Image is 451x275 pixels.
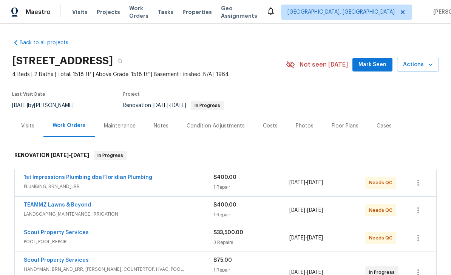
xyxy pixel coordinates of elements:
span: [DATE] [289,270,305,275]
div: 3 Repairs [213,239,289,246]
span: [DATE] [153,103,168,108]
span: Tasks [158,9,173,15]
span: $33,500.00 [213,230,243,235]
span: [DATE] [307,180,323,185]
span: [DATE] [170,103,186,108]
span: Needs QC [369,179,395,186]
span: Project [123,92,140,96]
div: Costs [263,122,278,130]
a: Back to all projects [12,39,85,47]
span: Needs QC [369,207,395,214]
span: POOL, POOL_REPAIR [24,238,213,245]
span: [DATE] [51,152,69,158]
a: 1st Impressions Plumbing dba Floridian Plumbing [24,175,152,180]
div: Work Orders [53,122,86,129]
span: [DATE] [289,235,305,241]
span: Last Visit Date [12,92,45,96]
span: In Progress [192,103,223,108]
a: Scout Property Services [24,230,89,235]
div: 1 Repair [213,211,289,219]
span: $75.00 [213,258,232,263]
button: Copy Address [113,54,127,68]
span: Actions [403,60,433,70]
span: - [289,207,323,214]
div: Maintenance [104,122,136,130]
span: LANDSCAPING_MAINTENANCE, IRRIGATION [24,210,213,218]
span: - [51,152,89,158]
span: Visits [72,8,88,16]
span: - [153,103,186,108]
span: $400.00 [213,175,236,180]
div: Notes [154,122,168,130]
span: Needs QC [369,234,395,242]
div: Visits [21,122,34,130]
span: [GEOGRAPHIC_DATA], [GEOGRAPHIC_DATA] [287,8,395,16]
span: Properties [182,8,212,16]
span: In Progress [94,152,126,159]
span: $400.00 [213,202,236,208]
div: Photos [296,122,314,130]
div: Floor Plans [332,122,358,130]
span: - [289,179,323,186]
span: Projects [97,8,120,16]
span: Work Orders [129,5,148,20]
a: Scout Property Services [24,258,89,263]
div: by [PERSON_NAME] [12,101,83,110]
span: Geo Assignments [221,5,257,20]
div: 1 Repair [213,266,289,274]
span: Maestro [26,8,51,16]
span: [DATE] [307,270,323,275]
span: [DATE] [307,235,323,241]
span: Renovation [123,103,224,108]
div: RENOVATION [DATE]-[DATE]In Progress [12,143,439,168]
div: 1 Repair [213,183,289,191]
button: Mark Seen [352,58,392,72]
h2: [STREET_ADDRESS] [12,57,113,65]
span: [DATE] [307,208,323,213]
h6: RENOVATION [14,151,89,160]
span: [DATE] [289,208,305,213]
span: Not seen [DATE] [300,61,348,68]
span: - [289,234,323,242]
a: TEAMMZ Lawns & Beyond [24,202,91,208]
span: [DATE] [12,103,28,108]
div: Cases [377,122,392,130]
span: PLUMBING, BRN_AND_LRR [24,183,213,190]
span: 4 Beds | 2 Baths | Total: 1518 ft² | Above Grade: 1518 ft² | Basement Finished: N/A | 1964 [12,71,286,78]
div: Condition Adjustments [187,122,245,130]
span: [DATE] [289,180,305,185]
button: Actions [397,58,439,72]
span: [DATE] [71,152,89,158]
span: Mark Seen [358,60,386,70]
